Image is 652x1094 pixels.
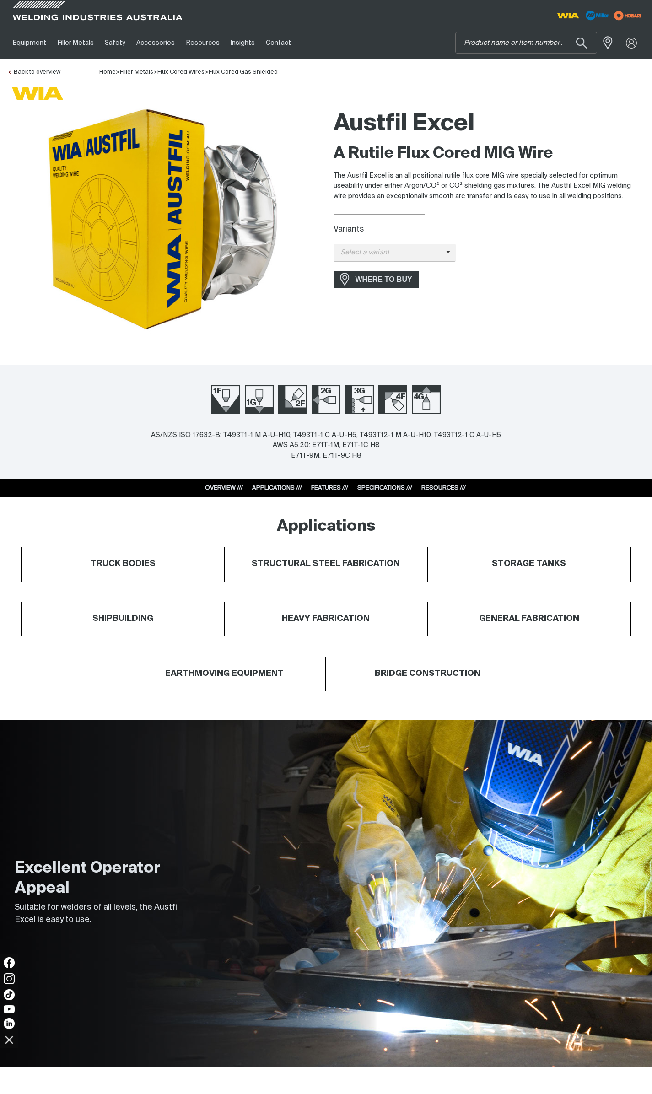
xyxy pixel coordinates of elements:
h2: A Rutile Flux Cored MIG Wire [334,144,645,164]
h4: STRUCTURAL STEEL FABRICATION [252,559,400,569]
a: Back to overview [7,69,60,75]
a: Filler Metals [52,27,99,59]
h4: GENERAL FABRICATION [432,614,626,624]
a: Resources [181,27,225,59]
a: Flux Cored Gas Shielded [209,69,278,75]
div: AS/NZS ISO 17632-B: T493T1-1 M A-U-H10, T493T1-1 C A-U-H5, T493T12-1 M A-U-H10, T493T12-1 C A-U-H... [151,430,501,461]
a: Flux Cored Wires [157,69,205,75]
img: hide socials [1,1032,17,1047]
img: Welding Position 4G [412,385,441,414]
p: The Austfil Excel is an all positional rutile flux core MIG wire specially selected for optimum u... [334,171,645,202]
h4: EARTHMOVING EQUIPMENT [165,668,284,679]
h4: HEAVY FABRICATION [282,614,370,624]
a: OVERVIEW /// [205,485,243,491]
a: Accessories [131,27,180,59]
input: Product name or item number... [456,32,597,53]
h4: BRIDGE CONSTRUCTION [375,668,480,679]
span: > [116,69,120,75]
a: Equipment [7,27,52,59]
h4: STORAGE TANKS [432,559,626,569]
h4: SHIPBUILDING [92,614,153,624]
span: WHERE TO BUY [350,272,418,287]
a: Contact [260,27,296,59]
a: Insights [225,27,260,59]
p: Suitable for welders of all levels, the Austfil Excel is easy to use. [15,901,198,926]
img: Facebook [4,957,15,968]
img: Welding Position 4F [378,385,407,414]
img: LinkedIn [4,1018,15,1029]
button: Search products [566,32,597,54]
a: SPECIFICATIONS /// [357,485,412,491]
a: WHERE TO BUY [334,271,419,288]
a: Filler Metals [120,69,153,75]
img: YouTube [4,1005,15,1013]
img: Welding Position 1G [245,385,274,414]
a: APPLICATIONS /// [252,485,302,491]
img: Welding Position 1F [211,385,240,414]
h4: TRUCK BODIES [91,559,156,569]
a: Safety [99,27,131,59]
img: Welding Position 2F [278,385,307,414]
label: Variants [334,226,364,233]
a: RESOURCES /// [421,485,466,491]
span: > [153,69,157,75]
a: FEATURES /// [311,485,348,491]
nav: Main [7,27,485,59]
img: Austfil Excel [44,105,282,334]
img: Instagram [4,973,15,984]
h2: Applications [277,517,376,537]
span: > [205,69,209,75]
img: Welding Position 3G Up [345,385,374,414]
img: TikTok [4,989,15,1000]
span: Select a variant [334,248,446,258]
span: Home [99,69,116,75]
a: Home [99,68,116,75]
strong: Excellent Operator Appeal [15,861,160,896]
img: miller [611,9,645,22]
img: Welding Position 2G [312,385,340,414]
h1: Austfil Excel [334,109,645,139]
